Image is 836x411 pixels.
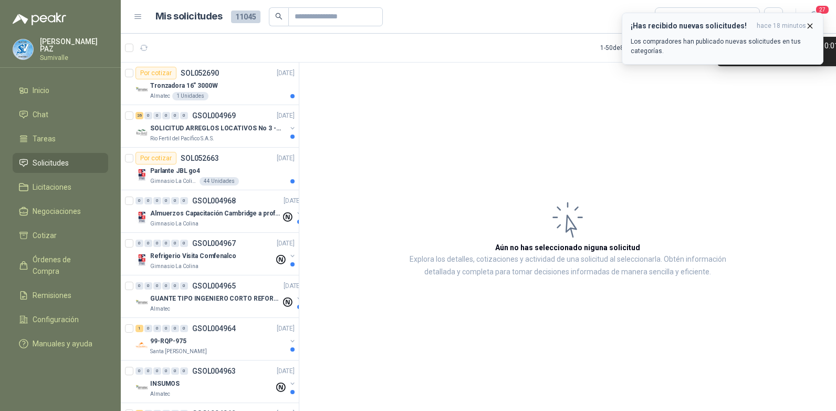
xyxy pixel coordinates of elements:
span: Inicio [33,85,49,96]
span: Tareas [33,133,56,145]
p: [DATE] [284,196,301,206]
div: Por cotizar [135,152,176,165]
img: Company Logo [135,254,148,266]
a: Inicio [13,80,108,100]
p: SOL052690 [181,69,219,77]
p: Sumivalle [40,55,108,61]
p: [DATE] [284,281,301,291]
span: Órdenes de Compra [33,254,98,277]
a: Licitaciones [13,177,108,197]
img: Company Logo [135,211,148,224]
span: Configuración [33,314,79,325]
p: [DATE] [277,68,295,78]
div: 0 [162,112,170,119]
div: 1 - 50 de 8857 [600,39,668,56]
p: [PERSON_NAME] PAZ [40,38,108,53]
div: 0 [171,367,179,375]
img: Company Logo [135,296,148,309]
span: 27 [815,5,830,15]
a: 1 0 0 0 0 0 GSOL004964[DATE] Company Logo99-RQP-975Santa [PERSON_NAME] [135,322,297,356]
a: Por cotizarSOL052690[DATE] Company LogoTronzadora 16” 3000WAlmatec1 Unidades [121,63,299,105]
p: SOL052663 [181,155,219,162]
div: 0 [162,197,170,204]
span: Chat [33,109,48,120]
p: Gimnasio La Colina [150,220,198,228]
p: Gimnasio La Colina [150,177,197,186]
p: [DATE] [277,324,295,334]
p: 99-RQP-975 [150,336,186,346]
img: Company Logo [135,126,148,139]
div: 0 [171,112,179,119]
img: Company Logo [135,84,148,96]
a: 0 0 0 0 0 0 GSOL004968[DATE] Company LogoAlmuerzos Capacitación Cambridge a profesoresGimnasio La... [135,194,304,228]
div: Todas [662,11,684,23]
div: 0 [153,197,161,204]
div: 0 [171,240,179,247]
p: Tronzadora 16” 3000W [150,81,218,91]
a: Chat [13,105,108,125]
div: 0 [153,282,161,290]
div: 0 [171,197,179,204]
p: Almatec [150,92,170,100]
img: Company Logo [135,169,148,181]
div: 0 [135,282,143,290]
span: Licitaciones [33,181,71,193]
p: SOLICITUD ARREGLOS LOCATIVOS No 3 - PICHINDE [150,124,281,133]
span: hace 18 minutos [757,22,806,30]
p: Los compradores han publicado nuevas solicitudes en tus categorías. [631,37,814,56]
span: 11045 [231,11,260,23]
button: 27 [804,7,823,26]
div: 0 [180,112,188,119]
div: 0 [153,240,161,247]
div: 1 [135,325,143,332]
div: 0 [135,197,143,204]
span: Manuales y ayuda [33,338,92,350]
span: Negociaciones [33,205,81,217]
div: 0 [144,325,152,332]
p: Rio Fertil del Pacífico S.A.S. [150,135,214,143]
div: 0 [153,325,161,332]
p: Explora los detalles, cotizaciones y actividad de una solicitud al seleccionarla. Obtén informaci... [404,253,731,279]
div: 0 [162,282,170,290]
div: 0 [153,112,161,119]
span: search [275,13,283,20]
a: 0 0 0 0 0 0 GSOL004963[DATE] Company LogoINSUMOSAlmatec [135,365,297,398]
p: [DATE] [277,111,295,121]
span: Solicitudes [33,157,69,169]
a: 0 0 0 0 0 0 GSOL004965[DATE] Company LogoGUANTE TIPO INGENIERO CORTO REFORZADOAlmatec [135,280,304,313]
div: 44 Unidades [200,177,239,186]
a: Tareas [13,129,108,149]
p: Refrigerio Visita Comfenalco [150,251,236,261]
a: 26 0 0 0 0 0 GSOL004969[DATE] Company LogoSOLICITUD ARREGLOS LOCATIVOS No 3 - PICHINDERio Fertil ... [135,109,297,143]
div: 0 [144,282,152,290]
div: Por cotizar [135,67,176,79]
a: Configuración [13,310,108,330]
p: Almatec [150,390,170,398]
a: Cotizar [13,225,108,245]
img: Company Logo [135,382,148,394]
p: [DATE] [277,239,295,249]
p: Almatec [150,305,170,313]
a: Remisiones [13,285,108,305]
img: Company Logo [13,39,33,59]
p: [DATE] [277,366,295,376]
div: 0 [180,367,188,375]
p: GSOL004963 [192,367,236,375]
div: 0 [153,367,161,375]
p: Parlante JBL go4 [150,166,200,176]
div: 0 [180,325,188,332]
p: INSUMOS [150,379,180,389]
p: GSOL004968 [192,197,236,204]
a: Solicitudes [13,153,108,173]
a: Órdenes de Compra [13,250,108,281]
p: GSOL004969 [192,112,236,119]
div: 0 [135,240,143,247]
p: Santa [PERSON_NAME] [150,347,207,356]
div: 0 [144,367,152,375]
div: 0 [180,240,188,247]
div: 0 [144,240,152,247]
a: Por cotizarSOL052663[DATE] Company LogoParlante JBL go4Gimnasio La Colina44 Unidades [121,148,299,190]
img: Company Logo [135,339,148,352]
a: 0 0 0 0 0 0 GSOL004967[DATE] Company LogoRefrigerio Visita ComfenalcoGimnasio La Colina [135,237,297,271]
p: GSOL004964 [192,325,236,332]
